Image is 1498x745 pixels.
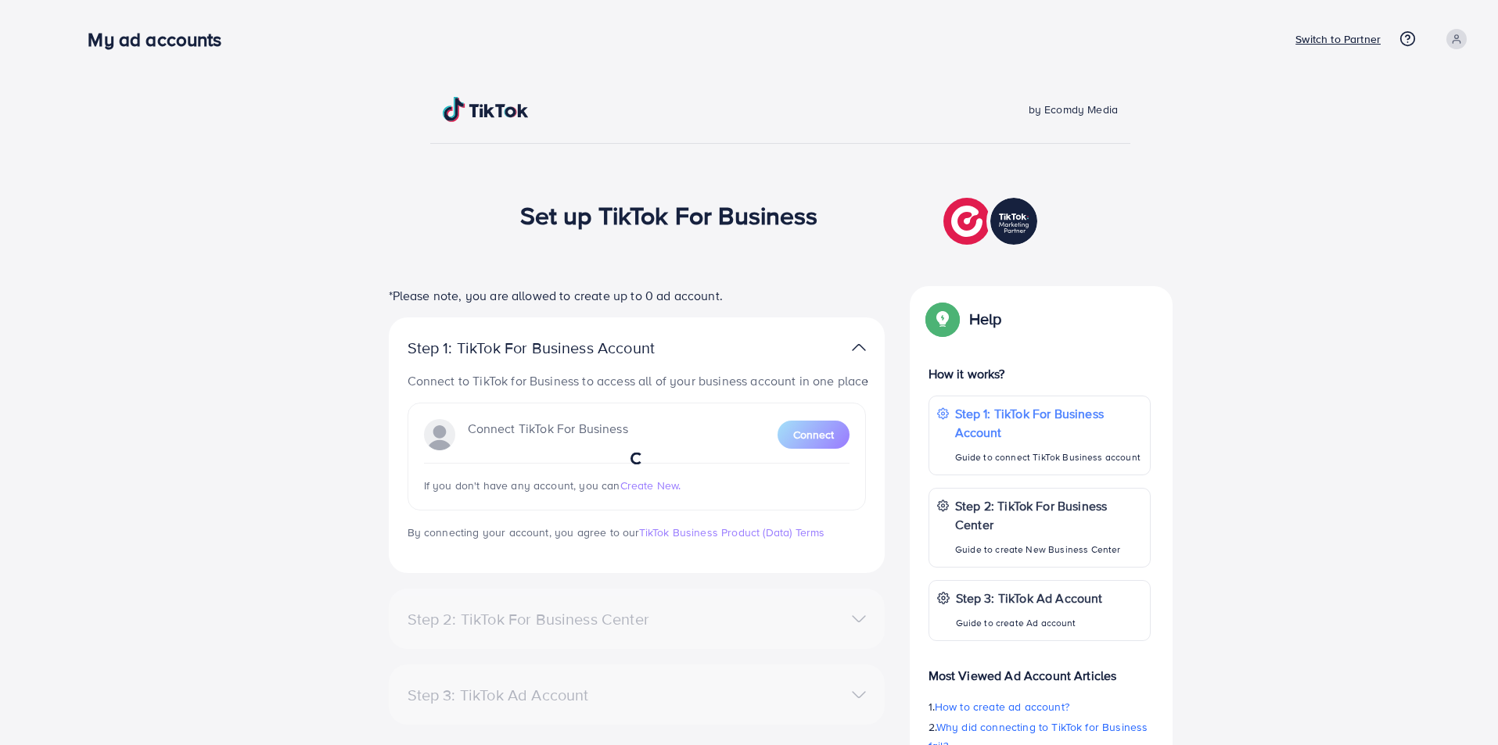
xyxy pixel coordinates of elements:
[956,589,1103,607] p: Step 3: TikTok Ad Account
[943,194,1041,249] img: TikTok partner
[955,540,1142,559] p: Guide to create New Business Center
[955,404,1142,442] p: Step 1: TikTok For Business Account
[88,28,234,51] h3: My ad accounts
[929,364,1151,383] p: How it works?
[1295,30,1381,48] p: Switch to Partner
[443,97,529,122] img: TikTok
[1029,102,1118,117] span: by Ecomdy Media
[955,448,1142,467] p: Guide to connect TikTok Business account
[955,496,1142,534] p: Step 2: TikTok For Business Center
[389,286,885,305] p: *Please note, you are allowed to create up to 0 ad account.
[956,614,1103,632] p: Guide to create Ad account
[520,200,818,230] h1: Set up TikTok For Business
[929,697,1151,716] p: 1.
[969,310,1002,328] p: Help
[935,699,1069,715] span: How to create ad account?
[852,336,866,359] img: TikTok partner
[408,338,705,357] p: Step 1: TikTok For Business Account
[929,654,1151,685] p: Most Viewed Ad Account Articles
[929,305,957,333] img: Popup guide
